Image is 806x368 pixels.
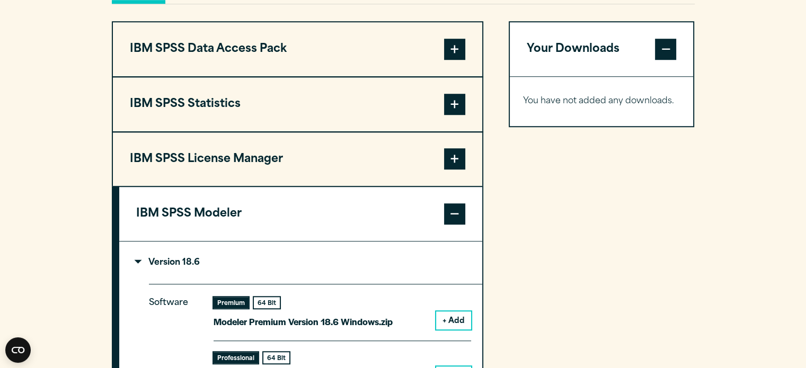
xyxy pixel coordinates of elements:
[214,297,249,308] div: Premium
[263,352,289,363] div: 64 Bit
[436,311,471,329] button: + Add
[113,77,482,131] button: IBM SPSS Statistics
[119,241,482,284] summary: Version 18.6
[510,22,694,76] button: Your Downloads
[523,94,680,109] p: You have not added any downloads.
[214,352,258,363] div: Professional
[214,314,393,329] p: Modeler Premium Version 18.6 Windows.zip
[254,297,280,308] div: 64 Bit
[113,132,482,186] button: IBM SPSS License Manager
[119,187,482,241] button: IBM SPSS Modeler
[136,258,200,267] p: Version 18.6
[510,76,694,126] div: Your Downloads
[113,22,482,76] button: IBM SPSS Data Access Pack
[5,337,31,363] button: Open CMP widget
